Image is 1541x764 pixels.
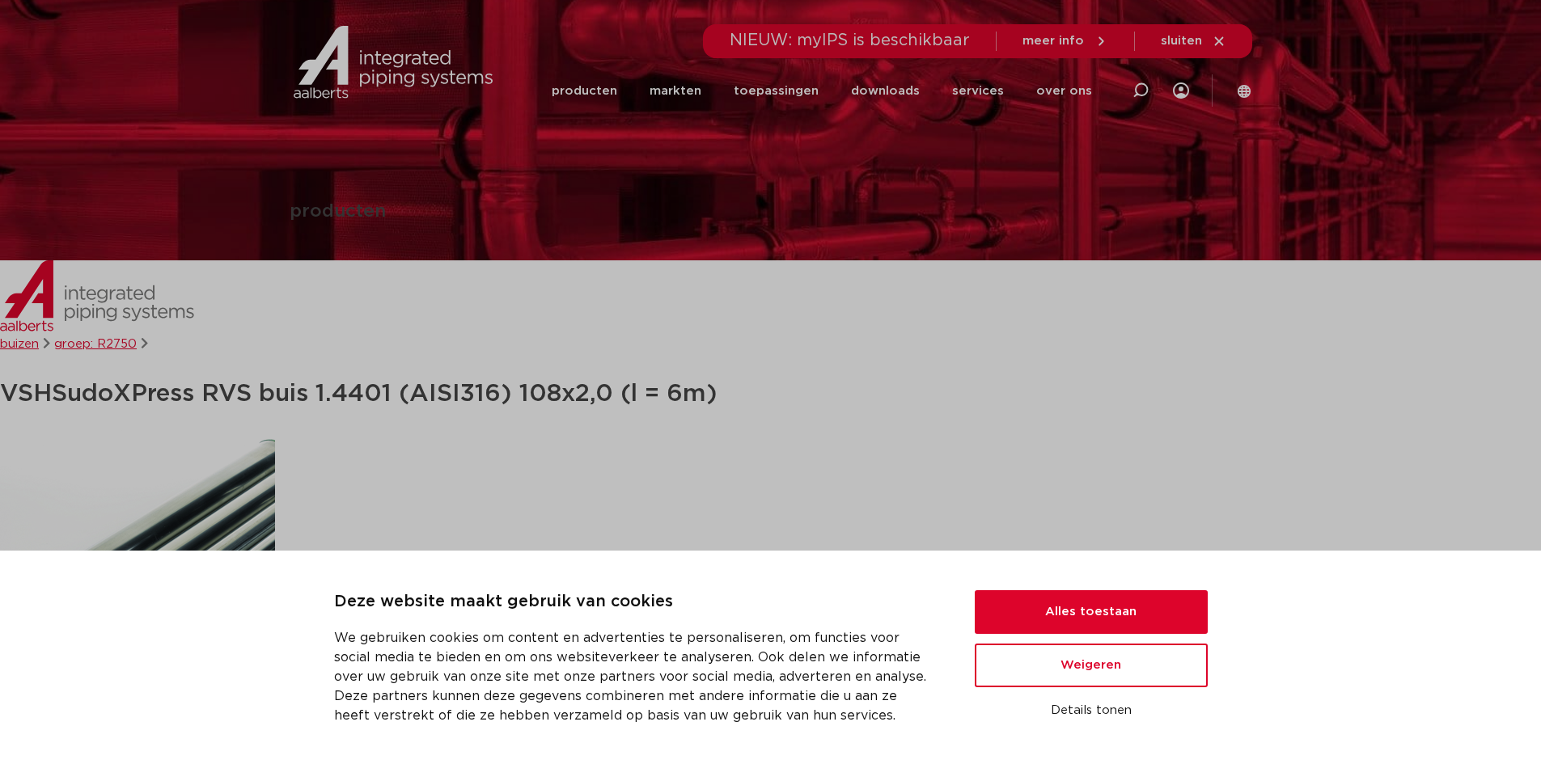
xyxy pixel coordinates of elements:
nav: Menu [552,60,1092,122]
a: markten [650,60,701,122]
p: Deze website maakt gebruik van cookies [334,589,936,615]
a: downloads [851,60,920,122]
button: Alles toestaan [975,590,1208,634]
div: my IPS [1173,73,1189,108]
a: producten [552,60,617,122]
a: services [952,60,1004,122]
span: meer info [1022,35,1084,47]
p: We gebruiken cookies om content en advertenties te personaliseren, om functies voor social media ... [334,628,936,725]
button: Details tonen [975,697,1208,724]
a: meer info [1022,34,1108,49]
h1: producten [290,203,386,222]
a: toepassingen [734,60,819,122]
a: over ons [1036,60,1092,122]
button: Weigeren [975,644,1208,687]
span: NIEUW: myIPS is beschikbaar [730,32,970,49]
a: groep: R2750 [54,338,137,350]
a: sluiten [1161,34,1226,49]
span: sluiten [1161,35,1202,47]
